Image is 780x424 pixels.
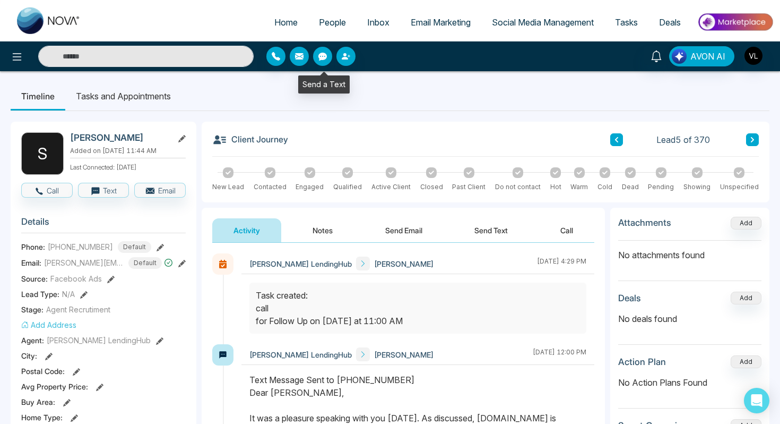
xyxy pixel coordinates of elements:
span: [PERSON_NAME] LendingHub [249,349,352,360]
h3: Attachments [618,217,671,228]
span: [PERSON_NAME] LendingHub [47,335,151,346]
button: Send Email [364,218,444,242]
li: Tasks and Appointments [65,82,181,111]
span: N/A [62,289,75,300]
h2: [PERSON_NAME] [70,132,169,143]
h3: Action Plan [618,357,666,367]
span: [PERSON_NAME] LendingHub [249,258,352,269]
h3: Details [21,216,186,233]
span: AVON AI [690,50,725,63]
button: Add [731,292,761,304]
span: Source: [21,273,48,284]
span: Email Marketing [411,17,471,28]
div: Pending [648,182,674,192]
span: Avg Property Price : [21,381,88,392]
div: Contacted [254,182,287,192]
span: Agent Recrutiment [46,304,110,315]
span: Lead Type: [21,289,59,300]
span: Stage: [21,304,44,315]
a: Email Marketing [400,12,481,32]
div: Unspecified [720,182,759,192]
div: Qualified [333,182,362,192]
div: Closed [420,182,443,192]
span: Home [274,17,298,28]
div: Past Client [452,182,486,192]
span: [PERSON_NAME] [374,349,434,360]
h3: Deals [618,293,641,303]
li: Timeline [11,82,65,111]
span: Lead 5 of 370 [656,133,710,146]
span: People [319,17,346,28]
span: Social Media Management [492,17,594,28]
div: Warm [570,182,588,192]
div: [DATE] 4:29 PM [537,257,586,270]
span: Postal Code : [21,366,65,377]
button: Call [21,183,73,198]
span: [PHONE_NUMBER] [48,241,113,252]
span: [PERSON_NAME][EMAIL_ADDRESS][PERSON_NAME][DOMAIN_NAME] [44,257,124,268]
a: Home [264,12,308,32]
img: Market-place.gif [697,10,774,34]
button: Notes [291,218,354,242]
p: Last Connected: [DATE] [70,160,186,172]
h3: Client Journey [212,132,288,147]
button: Email [134,183,186,198]
button: Call [539,218,594,242]
span: Add [731,218,761,227]
span: Home Type : [21,412,63,423]
div: [DATE] 12:00 PM [533,347,586,361]
button: Text [78,183,129,198]
div: Engaged [296,182,324,192]
p: No deals found [618,312,761,325]
span: Agent: [21,335,44,346]
a: Social Media Management [481,12,604,32]
div: Open Intercom Messenger [744,388,769,413]
img: Nova CRM Logo [17,7,81,34]
a: Inbox [357,12,400,32]
button: AVON AI [669,46,734,66]
div: Dead [622,182,639,192]
button: Add Address [21,319,76,330]
img: Lead Flow [672,49,687,64]
div: Showing [683,182,710,192]
div: Do not contact [495,182,541,192]
span: [PERSON_NAME] [374,258,434,269]
a: Deals [648,12,691,32]
span: Default [128,257,162,269]
span: City : [21,350,37,361]
div: Send a Text [298,75,350,94]
span: Tasks [615,17,638,28]
button: Add [731,355,761,368]
p: No Action Plans Found [618,376,761,389]
p: No attachments found [618,241,761,261]
span: Phone: [21,241,45,252]
span: Buy Area : [21,396,55,408]
p: Added on [DATE] 11:44 AM [70,146,186,156]
div: Hot [550,182,561,192]
div: New Lead [212,182,244,192]
div: S [21,132,64,175]
button: Send Text [453,218,529,242]
span: Facebook Ads [50,273,102,284]
a: People [308,12,357,32]
button: Add [731,217,761,230]
div: Active Client [371,182,411,192]
a: Tasks [604,12,648,32]
span: Email: [21,257,41,268]
span: Deals [659,17,681,28]
button: Activity [212,218,281,242]
span: Default [118,241,151,253]
img: User Avatar [744,47,762,65]
span: Inbox [367,17,389,28]
div: Cold [597,182,612,192]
